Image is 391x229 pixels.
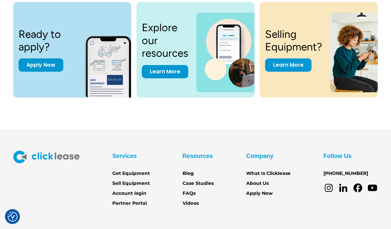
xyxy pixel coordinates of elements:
[142,65,188,78] a: Learn More
[112,180,150,187] a: Sell Equipment
[13,151,80,163] img: Clicklease logo
[183,190,195,197] a: FAQs
[19,28,80,53] h3: Ready to apply?
[183,151,213,161] div: Resources
[246,170,291,177] a: What Is Clicklease
[323,151,352,161] div: Follow Us
[19,58,63,72] a: Apply Now
[142,21,188,59] h3: Explore our resources
[112,190,146,197] a: Account login
[85,29,143,98] img: New equipment quote on the screen of a smart phone
[265,28,322,53] h3: Selling Equipment?
[183,200,199,207] a: Videos
[246,190,273,197] a: Apply Now
[183,170,194,177] a: Blog
[183,180,214,187] a: Case Studies
[246,180,269,187] a: About Us
[112,151,137,161] div: Services
[265,58,311,72] a: Learn More
[8,212,18,222] img: Revisit consent button
[196,13,261,92] img: a photo of a man on a laptop and a cell phone
[8,212,18,222] button: Consent Preferences
[112,170,150,177] a: Get Equipment
[246,151,273,161] div: Company
[112,200,147,207] a: Partner Portal
[323,170,368,177] a: [PHONE_NUMBER]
